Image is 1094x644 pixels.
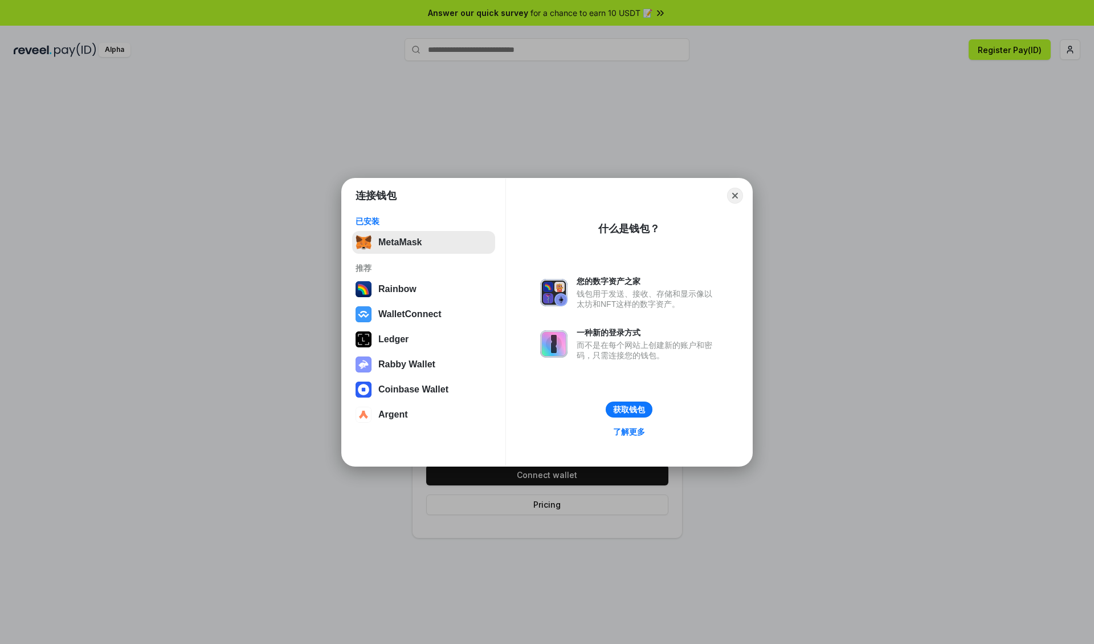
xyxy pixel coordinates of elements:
[613,404,645,415] div: 获取钱包
[378,384,448,395] div: Coinbase Wallet
[378,410,408,420] div: Argent
[356,281,372,297] img: svg+xml,%3Csvg%20width%3D%22120%22%20height%3D%22120%22%20viewBox%3D%220%200%20120%20120%22%20fil...
[598,222,660,236] div: 什么是钱包？
[378,237,422,248] div: MetaMask
[540,330,568,358] img: svg+xml,%3Csvg%20xmlns%3D%22http%3A%2F%2Fwww.w3.org%2F2000%2Fsvg%22%20fill%3D%22none%22%20viewBox...
[378,309,442,319] div: WalletConnect
[356,357,372,372] img: svg+xml,%3Csvg%20xmlns%3D%22http%3A%2F%2Fwww.w3.org%2F2000%2Fsvg%22%20fill%3D%22none%22%20viewBox...
[577,276,718,286] div: 您的数字资产之家
[352,353,495,376] button: Rabby Wallet
[540,279,568,306] img: svg+xml,%3Csvg%20xmlns%3D%22http%3A%2F%2Fwww.w3.org%2F2000%2Fsvg%22%20fill%3D%22none%22%20viewBox...
[356,234,372,250] img: svg+xml,%3Csvg%20fill%3D%22none%22%20height%3D%2233%22%20viewBox%3D%220%200%2035%2033%22%20width%...
[352,231,495,254] button: MetaMask
[356,331,372,347] img: svg+xml,%3Csvg%20xmlns%3D%22http%3A%2F%2Fwww.w3.org%2F2000%2Fsvg%22%20width%3D%2228%22%20height%3...
[356,306,372,322] img: svg+xml,%3Csvg%20width%3D%2228%22%20height%3D%2228%22%20viewBox%3D%220%200%2028%2028%22%20fill%3D...
[352,278,495,301] button: Rainbow
[577,289,718,309] div: 钱包用于发送、接收、存储和显示像以太坊和NFT这样的数字资产。
[352,303,495,326] button: WalletConnect
[352,328,495,351] button: Ledger
[352,403,495,426] button: Argent
[613,427,645,437] div: 了解更多
[577,340,718,361] div: 而不是在每个网站上创建新的账户和密码，只需连接您的钱包。
[606,424,652,439] a: 了解更多
[378,284,417,294] div: Rainbow
[356,216,492,226] div: 已安装
[356,407,372,423] img: svg+xml,%3Csvg%20width%3D%2228%22%20height%3D%2228%22%20viewBox%3D%220%200%2028%2028%22%20fill%3D...
[356,263,492,273] div: 推荐
[577,327,718,338] div: 一种新的登录方式
[378,334,409,345] div: Ledger
[356,189,397,202] h1: 连接钱包
[356,382,372,398] img: svg+xml,%3Csvg%20width%3D%2228%22%20height%3D%2228%22%20viewBox%3D%220%200%2028%2028%22%20fill%3D...
[606,402,652,418] button: 获取钱包
[378,359,435,370] div: Rabby Wallet
[727,188,743,204] button: Close
[352,378,495,401] button: Coinbase Wallet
